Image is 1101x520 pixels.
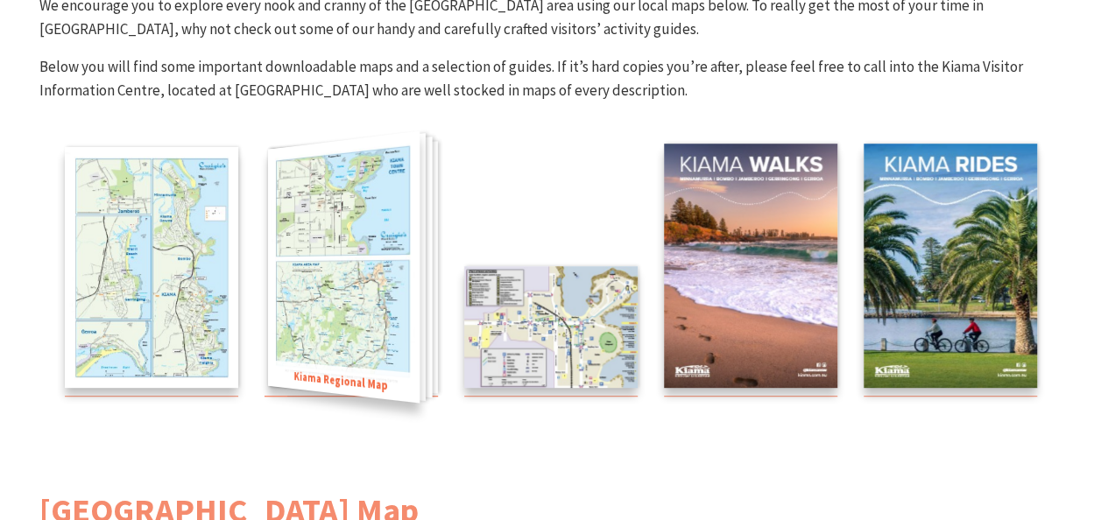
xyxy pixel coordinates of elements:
[864,144,1037,389] img: Kiama Cycling Guide
[65,147,238,396] a: Kiama Townships Map
[664,144,837,397] a: Kiama Walks Guide
[39,55,1062,102] p: Below you will find some important downloadable maps and a selection of guides. If it’s hard copi...
[267,360,419,404] span: Kiama Regional Map
[464,266,638,389] img: Kiama Mobility Map
[65,147,238,388] img: Kiama Townships Map
[864,144,1037,397] a: Kiama Cycling Guide
[267,131,419,404] img: Kiama Regional Map
[265,147,438,396] a: Kiama Regional MapKiama Regional Map
[664,144,837,389] img: Kiama Walks Guide
[464,266,638,397] a: Kiama Mobility Map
